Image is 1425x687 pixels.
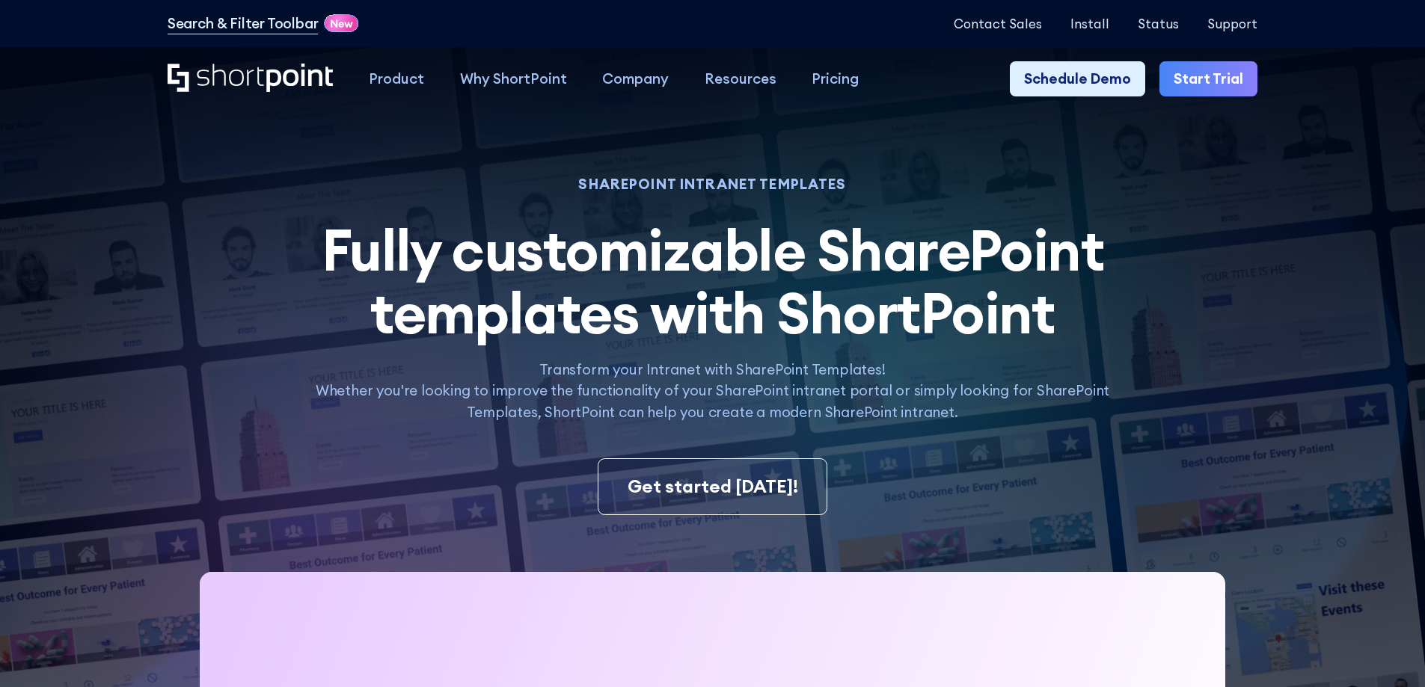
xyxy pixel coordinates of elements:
[1207,16,1257,31] a: Support
[1350,615,1425,687] iframe: Chat Widget
[794,61,877,97] a: Pricing
[369,68,424,90] div: Product
[602,68,669,90] div: Company
[598,458,827,515] a: Get started [DATE]!
[812,68,859,90] div: Pricing
[954,16,1042,31] a: Contact Sales
[295,359,1129,423] p: Transform your Intranet with SharePoint Templates! Whether you're looking to improve the function...
[168,64,333,94] a: Home
[705,68,776,90] div: Resources
[1070,16,1109,31] a: Install
[1010,61,1145,97] a: Schedule Demo
[1159,61,1257,97] a: Start Trial
[442,61,585,97] a: Why ShortPoint
[322,214,1104,348] span: Fully customizable SharePoint templates with ShortPoint
[628,473,798,500] div: Get started [DATE]!
[1138,16,1179,31] a: Status
[168,13,319,34] a: Search & Filter Toolbar
[584,61,687,97] a: Company
[295,178,1129,191] h1: SHAREPOINT INTRANET TEMPLATES
[687,61,794,97] a: Resources
[351,61,442,97] a: Product
[460,68,567,90] div: Why ShortPoint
